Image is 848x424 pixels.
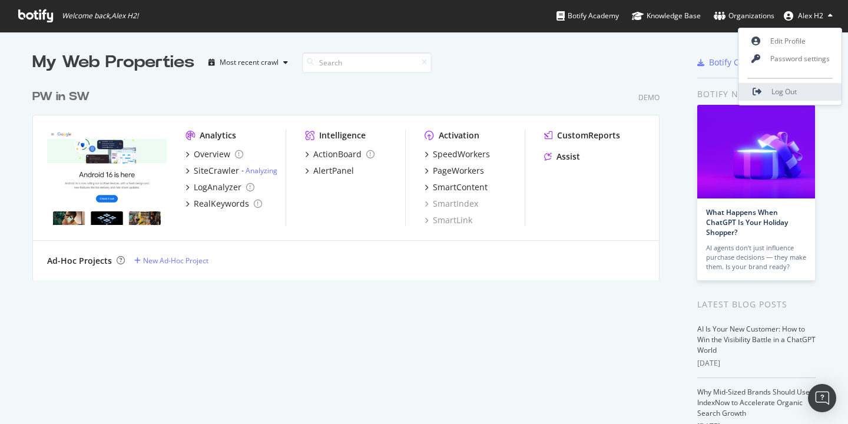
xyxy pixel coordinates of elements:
[697,57,792,68] a: Botify Chrome Plugin
[697,298,816,311] div: Latest Blog Posts
[194,165,239,177] div: SiteCrawler
[714,10,774,22] div: Organizations
[557,130,620,141] div: CustomReports
[632,10,701,22] div: Knowledge Base
[204,53,293,72] button: Most recent crawl
[200,130,236,141] div: Analytics
[425,148,490,160] a: SpeedWorkers
[425,198,478,210] a: SmartIndex
[738,83,842,101] a: Log Out
[706,207,788,237] a: What Happens When ChatGPT Is Your Holiday Shopper?
[185,198,262,210] a: RealKeywords
[319,130,366,141] div: Intelligence
[798,11,823,21] span: Alex H2
[697,358,816,369] div: [DATE]
[697,387,810,418] a: Why Mid-Sized Brands Should Use IndexNow to Accelerate Organic Search Growth
[433,165,484,177] div: PageWorkers
[194,181,241,193] div: LogAnalyzer
[246,165,277,175] a: Analyzing
[185,165,277,177] a: SiteCrawler- Analyzing
[302,52,432,73] input: Search
[32,88,94,105] a: PW in SW
[697,105,815,198] img: What Happens When ChatGPT Is Your Holiday Shopper?
[771,87,797,97] span: Log Out
[32,88,90,105] div: PW in SW
[544,130,620,141] a: CustomReports
[305,165,354,177] a: AlertPanel
[62,11,138,21] span: Welcome back, Alex H2 !
[556,151,580,163] div: Assist
[32,51,194,74] div: My Web Properties
[194,198,249,210] div: RealKeywords
[185,181,254,193] a: LogAnalyzer
[706,243,806,271] div: AI agents don’t just influence purchase decisions — they make them. Is your brand ready?
[697,88,816,101] div: Botify news
[425,181,488,193] a: SmartContent
[425,214,472,226] a: SmartLink
[143,256,208,266] div: New Ad-Hoc Project
[47,130,167,225] img: PW in SW
[313,148,362,160] div: ActionBoard
[134,256,208,266] a: New Ad-Hoc Project
[808,384,836,412] div: Open Intercom Messenger
[638,92,660,102] div: Demo
[305,148,375,160] a: ActionBoard
[425,165,484,177] a: PageWorkers
[194,148,230,160] div: Overview
[185,148,243,160] a: Overview
[544,151,580,163] a: Assist
[738,32,842,50] a: Edit Profile
[433,181,488,193] div: SmartContent
[47,255,112,267] div: Ad-Hoc Projects
[313,165,354,177] div: AlertPanel
[433,148,490,160] div: SpeedWorkers
[774,6,842,25] button: Alex H2
[32,74,669,280] div: grid
[439,130,479,141] div: Activation
[697,324,816,355] a: AI Is Your New Customer: How to Win the Visibility Battle in a ChatGPT World
[738,50,842,68] a: Password settings
[220,59,279,66] div: Most recent crawl
[241,165,277,175] div: -
[556,10,619,22] div: Botify Academy
[709,57,792,68] div: Botify Chrome Plugin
